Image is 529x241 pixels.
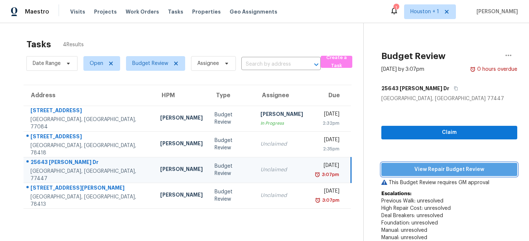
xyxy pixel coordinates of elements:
[381,198,443,204] span: Previous Walk: unresolved
[260,110,303,120] div: [PERSON_NAME]
[381,163,517,176] button: View Repair Budget Review
[315,162,339,171] div: [DATE]
[26,41,51,48] h2: Tasks
[70,8,85,15] span: Visits
[24,85,154,106] th: Address
[309,85,351,106] th: Due
[30,133,148,142] div: [STREET_ADDRESS]
[255,85,309,106] th: Assignee
[154,85,209,106] th: HPM
[315,120,339,127] div: 2:32pm
[209,85,255,106] th: Type
[381,206,451,211] span: High Repair Cost: unresolved
[132,60,168,67] span: Budget Review
[160,191,203,200] div: [PERSON_NAME]
[63,41,84,48] span: 4 Results
[30,142,148,157] div: [GEOGRAPHIC_DATA], [GEOGRAPHIC_DATA], 78418
[160,140,203,149] div: [PERSON_NAME]
[324,54,349,70] span: Create a Task
[30,184,148,193] div: [STREET_ADDRESS][PERSON_NAME]
[387,128,511,137] span: Claim
[315,136,339,145] div: [DATE]
[387,165,511,174] span: View Repair Budget Review
[241,59,300,70] input: Search by address
[381,126,517,139] button: Claim
[30,193,148,208] div: [GEOGRAPHIC_DATA], [GEOGRAPHIC_DATA], 78413
[470,66,476,73] img: Overdue Alarm Icon
[381,213,443,218] span: Deal Breakers: unresolved
[215,111,249,126] div: Budget Review
[315,187,339,197] div: [DATE]
[381,191,411,196] b: Escalations:
[381,52,446,60] h2: Budget Review
[381,95,517,102] div: [GEOGRAPHIC_DATA], [GEOGRAPHIC_DATA] 77447
[30,107,148,116] div: [STREET_ADDRESS]
[160,114,203,123] div: [PERSON_NAME]
[381,228,427,233] span: Manual: unresolved
[126,8,159,15] span: Work Orders
[160,165,203,175] div: [PERSON_NAME]
[476,66,517,73] div: 0 hours overdue
[320,171,339,178] div: 3:07pm
[260,166,303,174] div: Unclaimed
[33,60,61,67] span: Date Range
[168,9,183,14] span: Tasks
[215,188,249,203] div: Budget Review
[393,4,399,12] div: 1
[381,66,424,73] div: [DATE] by 3:07pm
[315,110,339,120] div: [DATE]
[260,140,303,148] div: Unclaimed
[410,8,439,15] span: Houston + 1
[94,8,117,15] span: Projects
[192,8,221,15] span: Properties
[321,197,339,204] div: 3:07pm
[315,145,339,153] div: 2:35pm
[215,137,249,151] div: Budget Review
[30,168,148,182] div: [GEOGRAPHIC_DATA], [GEOGRAPHIC_DATA], 77447
[197,60,219,67] span: Assignee
[215,163,249,177] div: Budget Review
[381,235,427,240] span: Manual: unresolved
[314,171,320,178] img: Overdue Alarm Icon
[230,8,277,15] span: Geo Assignments
[321,56,352,68] button: Create a Task
[25,8,49,15] span: Maestro
[381,179,517,186] p: This Budget Review requires GM approval
[260,192,303,199] div: Unclaimed
[311,59,321,70] button: Open
[381,85,449,92] h5: 25643 [PERSON_NAME] Dr
[449,82,459,95] button: Copy Address
[90,60,103,67] span: Open
[260,120,303,127] div: In Progress
[474,8,518,15] span: [PERSON_NAME]
[381,220,438,226] span: Foundation: unresolved
[315,197,321,204] img: Overdue Alarm Icon
[30,116,148,131] div: [GEOGRAPHIC_DATA], [GEOGRAPHIC_DATA], 77084
[30,158,148,168] div: 25643 [PERSON_NAME] Dr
